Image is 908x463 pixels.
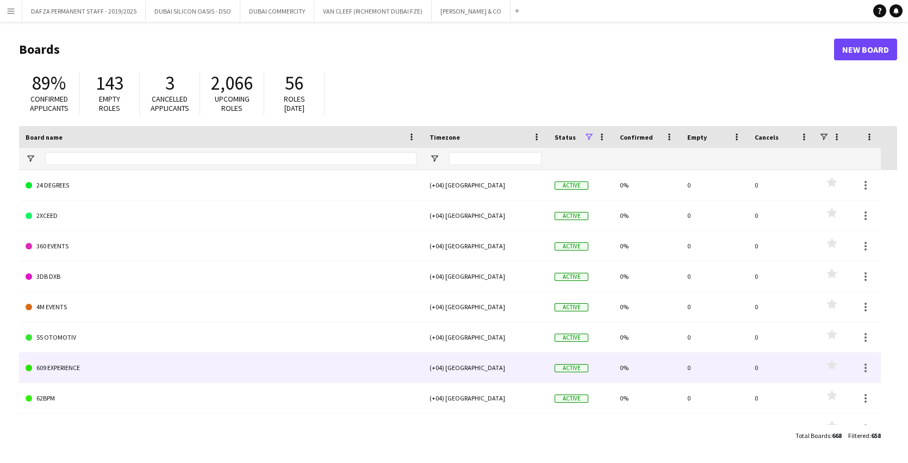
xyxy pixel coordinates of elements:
span: Board name [26,133,63,141]
a: 5S OTOMOTIV [26,322,416,353]
div: 0% [613,383,681,413]
div: 0 [748,322,816,352]
span: 658 [871,431,881,440]
div: (+04) [GEOGRAPHIC_DATA] [423,353,548,383]
span: 2,066 [211,71,253,95]
div: 0 [681,353,748,383]
a: 705 STUDIO [26,414,416,444]
span: Confirmed [620,133,653,141]
a: 360 EVENTS [26,231,416,261]
span: Confirmed applicants [30,94,69,113]
button: VAN CLEEF (RICHEMONT DUBAI FZE) [314,1,432,22]
h1: Boards [19,41,834,58]
div: 0 [748,231,816,261]
span: Active [555,395,588,403]
span: Total Boards [795,431,830,440]
button: DAFZA PERMANENT STAFF - 2019/2025 [22,1,146,22]
input: Board name Filter Input [45,152,416,165]
div: 0 [681,231,748,261]
div: 0% [613,231,681,261]
div: : [848,425,881,446]
div: 0 [681,261,748,291]
div: 0 [681,170,748,200]
div: 0 [748,201,816,230]
span: Cancels [755,133,779,141]
div: 0 [748,292,816,322]
div: 0 [748,170,816,200]
span: Active [555,212,588,220]
span: Active [555,334,588,342]
span: Upcoming roles [215,94,250,113]
div: 0% [613,292,681,322]
div: (+04) [GEOGRAPHIC_DATA] [423,414,548,443]
span: 89% [32,71,66,95]
span: Cancelled applicants [151,94,189,113]
span: 143 [96,71,123,95]
div: 0% [613,322,681,352]
span: Empty roles [99,94,120,113]
span: 3 [165,71,175,95]
input: Timezone Filter Input [449,152,542,165]
a: 2XCEED [26,201,416,231]
span: Active [555,242,588,251]
button: [PERSON_NAME] & CO [432,1,511,22]
span: Timezone [430,133,460,141]
div: (+04) [GEOGRAPHIC_DATA] [423,292,548,322]
span: Empty [687,133,707,141]
div: (+04) [GEOGRAPHIC_DATA] [423,231,548,261]
div: (+04) [GEOGRAPHIC_DATA] [423,383,548,413]
div: 0 [681,201,748,230]
a: 24 DEGREES [26,170,416,201]
div: 0% [613,201,681,230]
div: 0 [681,322,748,352]
span: Filtered [848,431,869,440]
span: 668 [832,431,842,440]
div: (+04) [GEOGRAPHIC_DATA] [423,322,548,352]
span: 56 [285,71,303,95]
span: Roles [DATE] [284,94,305,113]
a: New Board [834,39,897,60]
a: 62BPM [26,383,416,414]
span: Active [555,303,588,311]
button: Open Filter Menu [430,154,439,164]
div: 0% [613,261,681,291]
div: (+04) [GEOGRAPHIC_DATA] [423,170,548,200]
span: Status [555,133,576,141]
div: (+04) [GEOGRAPHIC_DATA] [423,201,548,230]
a: 609 EXPERIENCE [26,353,416,383]
div: 0 [681,292,748,322]
span: Active [555,273,588,281]
div: 0% [613,414,681,443]
button: DUBAI COMMERCITY [240,1,314,22]
div: 0 [681,414,748,443]
button: Open Filter Menu [26,154,35,164]
div: 0 [681,383,748,413]
div: (+04) [GEOGRAPHIC_DATA] [423,261,548,291]
span: Active [555,182,588,190]
div: 0 [748,261,816,291]
div: 0% [613,353,681,383]
div: : [795,425,842,446]
a: 3DB DXB [26,261,416,292]
a: 4M EVENTS [26,292,416,322]
div: 0% [613,170,681,200]
div: 0 [748,383,816,413]
div: 0 [748,353,816,383]
button: DUBAI SILICON OASIS - DSO [146,1,240,22]
span: Active [555,364,588,372]
div: 0 [748,414,816,443]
